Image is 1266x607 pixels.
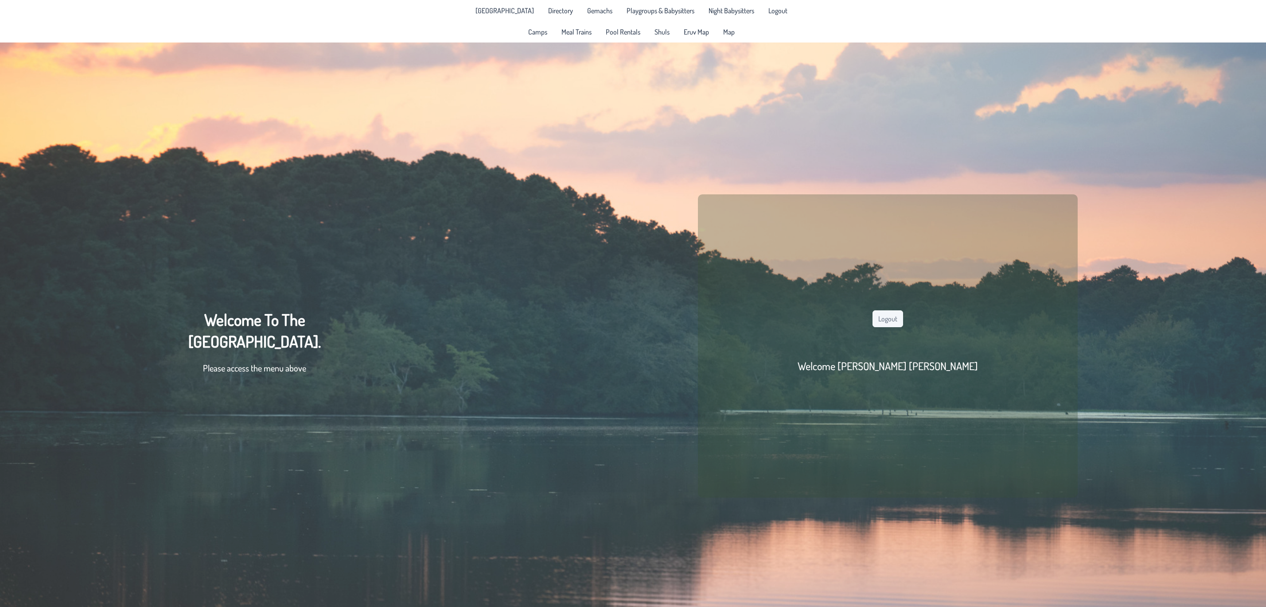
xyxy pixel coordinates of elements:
div: Welcome To The [GEOGRAPHIC_DATA]. [188,309,321,383]
span: Playgroups & Babysitters [627,7,694,14]
span: Pool Rentals [606,28,640,35]
span: [GEOGRAPHIC_DATA] [475,7,534,14]
a: Playgroups & Babysitters [621,4,700,18]
li: Pine Lake Park [470,4,539,18]
button: Logout [873,310,903,327]
p: Please access the menu above [188,361,321,375]
a: Night Babysitters [703,4,760,18]
a: Directory [543,4,578,18]
span: Night Babysitters [709,7,754,14]
span: Shuls [654,28,670,35]
a: Pool Rentals [600,25,646,39]
span: Directory [548,7,573,14]
h2: Welcome [PERSON_NAME] [PERSON_NAME] [798,359,978,373]
a: [GEOGRAPHIC_DATA] [470,4,539,18]
a: Camps [523,25,553,39]
a: Meal Trains [556,25,597,39]
span: Map [723,28,735,35]
a: Map [718,25,740,39]
li: Logout [763,4,793,18]
span: Camps [528,28,547,35]
a: Eruv Map [678,25,714,39]
span: Logout [768,7,787,14]
a: Gemachs [582,4,618,18]
span: Meal Trains [561,28,592,35]
span: Gemachs [587,7,612,14]
span: Eruv Map [684,28,709,35]
a: Shuls [649,25,675,39]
